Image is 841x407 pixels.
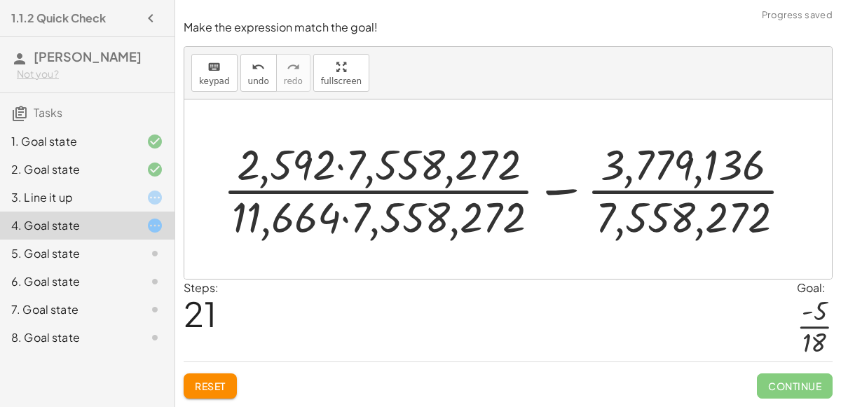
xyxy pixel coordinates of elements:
[287,59,300,76] i: redo
[11,273,124,290] div: 6. Goal state
[11,217,124,234] div: 4. Goal state
[762,8,833,22] span: Progress saved
[11,189,124,206] div: 3. Line it up
[34,105,62,120] span: Tasks
[184,373,237,399] button: Reset
[146,245,163,262] i: Task not started.
[11,133,124,150] div: 1. Goal state
[184,292,217,335] span: 21
[146,301,163,318] i: Task not started.
[240,54,277,92] button: undoundo
[248,76,269,86] span: undo
[276,54,310,92] button: redoredo
[146,161,163,178] i: Task finished and correct.
[284,76,303,86] span: redo
[17,67,163,81] div: Not you?
[146,217,163,234] i: Task started.
[321,76,362,86] span: fullscreen
[146,133,163,150] i: Task finished and correct.
[11,245,124,262] div: 5. Goal state
[313,54,369,92] button: fullscreen
[199,76,230,86] span: keypad
[11,10,106,27] h4: 1.1.2 Quick Check
[207,59,221,76] i: keyboard
[11,161,124,178] div: 2. Goal state
[146,273,163,290] i: Task not started.
[146,189,163,206] i: Task started.
[11,329,124,346] div: 8. Goal state
[797,280,833,296] div: Goal:
[184,280,219,295] label: Steps:
[146,329,163,346] i: Task not started.
[34,48,142,64] span: [PERSON_NAME]
[191,54,238,92] button: keyboardkeypad
[11,301,124,318] div: 7. Goal state
[184,20,833,36] p: Make the expression match the goal!
[195,380,226,392] span: Reset
[252,59,265,76] i: undo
